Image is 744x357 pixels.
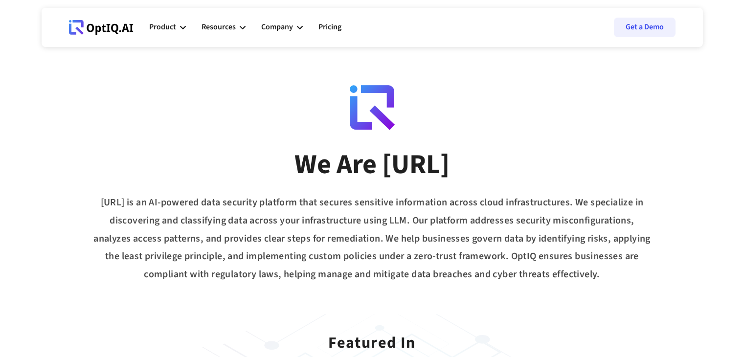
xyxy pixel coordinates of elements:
div: We Are [URL] [294,148,450,182]
div: Product [149,21,176,34]
a: Pricing [318,13,341,42]
div: [URL] is an AI-powered data security platform that secures sensitive information across cloud inf... [42,194,703,284]
a: Webflow Homepage [69,13,134,42]
div: Company [261,13,303,42]
div: Resources [202,21,236,34]
div: Resources [202,13,246,42]
div: Product [149,13,186,42]
div: Featured In [328,321,416,356]
div: Company [261,21,293,34]
a: Get a Demo [614,18,676,37]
